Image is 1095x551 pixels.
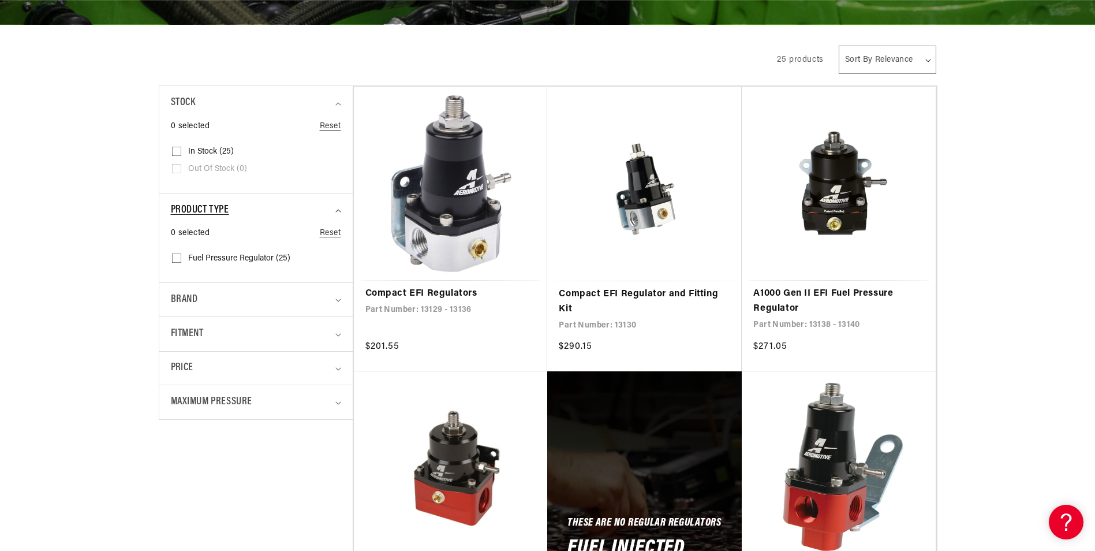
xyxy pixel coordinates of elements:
[188,147,234,157] span: In stock (25)
[188,164,247,174] span: Out of stock (0)
[567,519,721,528] h5: These Are No Regular Regulators
[171,202,229,219] span: Product type
[171,86,341,120] summary: Stock (0 selected)
[171,352,341,385] summary: Price
[171,120,210,133] span: 0 selected
[320,120,341,133] a: Reset
[320,227,341,240] a: Reset
[365,286,536,301] a: Compact EFI Regulators
[171,326,204,342] span: Fitment
[171,193,341,228] summary: Product type (0 selected)
[171,283,341,317] summary: Brand (0 selected)
[171,292,198,308] span: Brand
[171,317,341,351] summary: Fitment (0 selected)
[559,287,730,317] a: Compact EFI Regulator and Fitting Kit
[171,394,253,411] span: Maximum Pressure
[188,254,290,264] span: Fuel Pressure Regulator (25)
[171,227,210,240] span: 0 selected
[171,360,193,376] span: Price
[753,286,924,316] a: A1000 Gen II EFI Fuel Pressure Regulator
[171,385,341,419] summary: Maximum Pressure (0 selected)
[777,55,824,64] span: 25 products
[171,95,196,111] span: Stock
